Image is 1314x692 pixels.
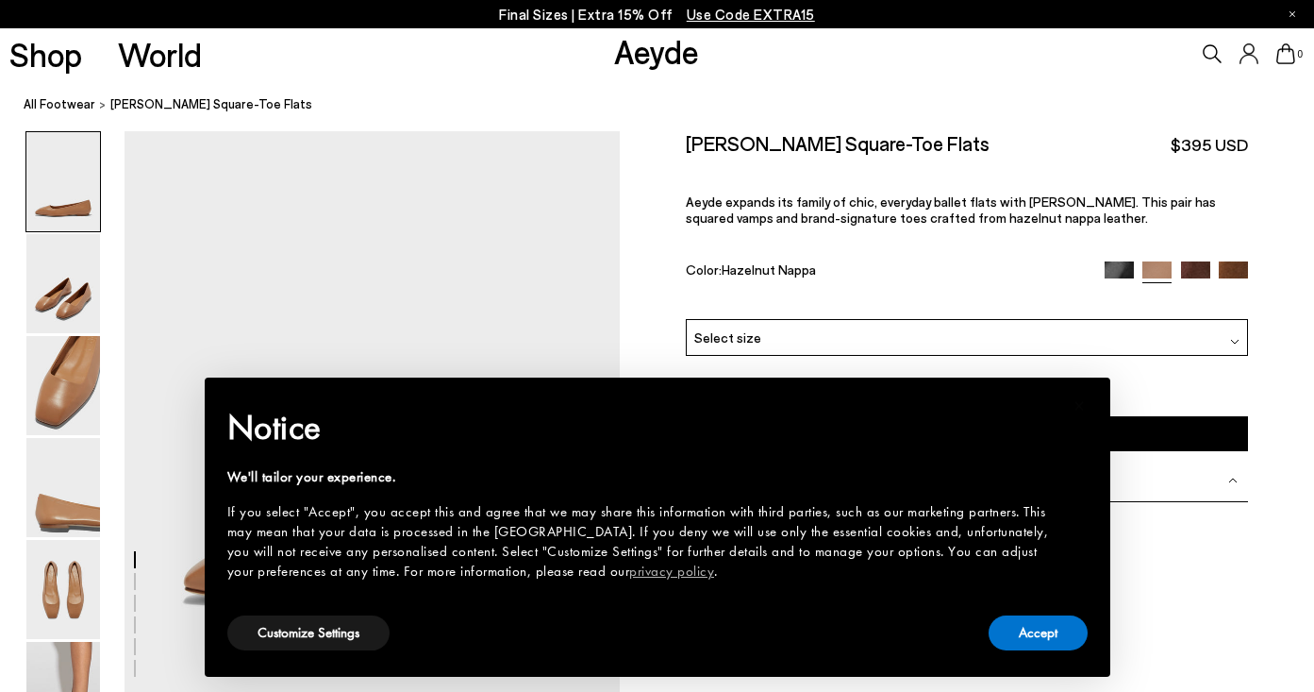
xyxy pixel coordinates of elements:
[629,562,714,581] a: privacy policy
[989,616,1088,650] button: Accept
[1057,383,1103,429] button: Close this notice
[227,616,390,650] button: Customize Settings
[227,467,1057,487] div: We'll tailor your experience.
[1073,391,1086,420] span: ×
[227,403,1057,452] h2: Notice
[227,502,1057,582] div: If you select "Accept", you accept this and agree that we may share this information with third p...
